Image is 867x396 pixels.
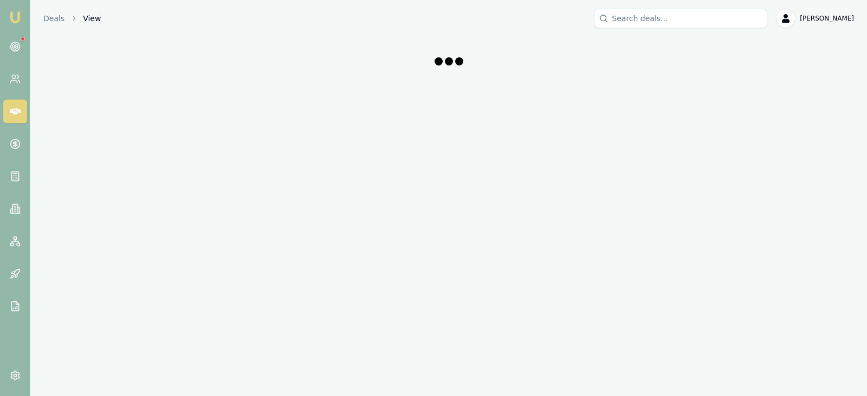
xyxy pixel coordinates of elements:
[43,13,64,24] a: Deals
[9,11,22,24] img: emu-icon-u.png
[594,9,767,28] input: Search deals
[800,14,854,23] span: [PERSON_NAME]
[83,13,101,24] span: View
[43,13,101,24] nav: breadcrumb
